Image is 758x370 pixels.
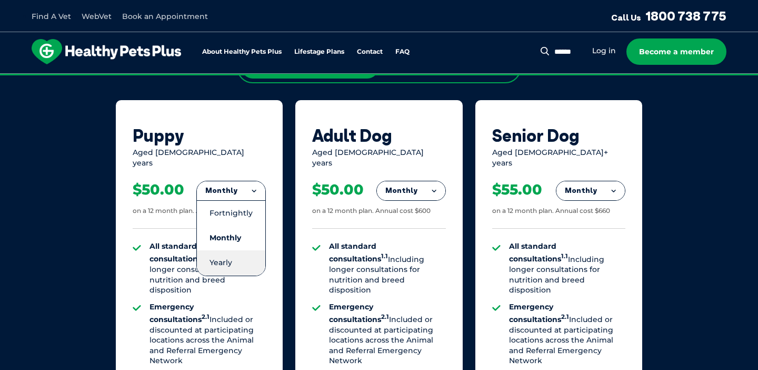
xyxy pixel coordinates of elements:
sup: 2.1 [561,313,569,320]
div: on a 12 month plan. Annual cost $600 [133,207,251,216]
img: hpp-logo [32,39,181,64]
li: Included or discounted at participating locations across the Animal and Referral Emergency Network [329,302,445,366]
strong: Emergency consultations [329,302,389,324]
button: Monthly [197,181,265,200]
a: Book an Appointment [122,12,208,21]
div: Aged [DEMOGRAPHIC_DATA] years [312,148,445,168]
li: Fortnightly [197,200,265,226]
button: Monthly [556,181,625,200]
div: on a 12 month plan. Annual cost $660 [492,207,610,216]
strong: Emergency consultations [509,302,569,324]
sup: 1.1 [381,253,388,260]
span: Call Us [611,12,641,23]
div: Aged [DEMOGRAPHIC_DATA]+ years [492,148,625,168]
li: Including longer consultations for nutrition and breed disposition [329,241,445,296]
a: About Healthy Pets Plus [202,48,282,55]
a: Become a member [626,38,726,65]
strong: Emergency consultations [149,302,210,324]
li: Yearly [197,250,265,275]
li: Included or discounted at participating locations across the Animal and Referral Emergency Network [509,302,625,366]
div: Senior Dog [492,125,625,145]
li: Including longer consultations for nutrition and breed disposition [149,241,266,296]
a: WebVet [82,12,112,21]
li: Included or discounted at participating locations across the Animal and Referral Emergency Network [149,302,266,366]
strong: All standard consultations [149,241,208,264]
div: $50.00 [312,181,364,199]
strong: All standard consultations [509,241,568,264]
sup: 2.1 [202,313,210,320]
li: Monthly [197,226,265,250]
a: Call Us1800 738 775 [611,8,726,24]
div: Puppy [133,125,266,145]
li: Including longer consultations for nutrition and breed disposition [509,241,625,296]
div: Adult Dog [312,125,445,145]
div: $50.00 [133,181,184,199]
a: Find A Vet [32,12,71,21]
sup: 2.1 [381,313,389,320]
sup: 1.1 [561,253,568,260]
strong: All standard consultations [329,241,388,264]
a: Contact [357,48,383,55]
a: Log in [592,46,616,56]
a: FAQ [395,48,410,55]
a: Lifestage Plans [294,48,344,55]
div: $55.00 [492,181,542,199]
div: Aged [DEMOGRAPHIC_DATA] years [133,148,266,168]
span: Proactive, preventative wellness program designed to keep your pet healthier and happier for longer [183,74,576,83]
div: on a 12 month plan. Annual cost $600 [312,207,431,216]
button: Search [538,46,552,56]
button: Monthly [377,181,445,200]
